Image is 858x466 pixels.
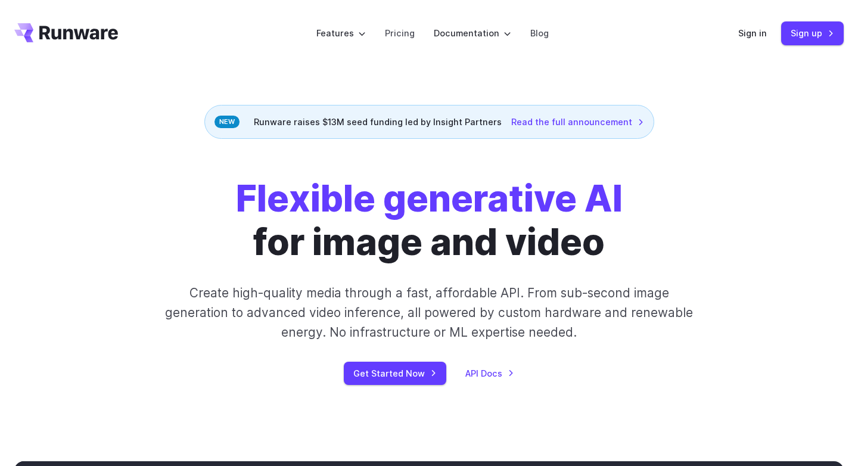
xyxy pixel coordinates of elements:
[738,26,767,40] a: Sign in
[14,23,118,42] a: Go to /
[781,21,844,45] a: Sign up
[434,26,511,40] label: Documentation
[344,362,446,385] a: Get Started Now
[164,283,695,343] p: Create high-quality media through a fast, affordable API. From sub-second image generation to adv...
[316,26,366,40] label: Features
[204,105,654,139] div: Runware raises $13M seed funding led by Insight Partners
[236,177,623,264] h1: for image and video
[530,26,549,40] a: Blog
[385,26,415,40] a: Pricing
[465,366,514,380] a: API Docs
[236,176,623,220] strong: Flexible generative AI
[511,115,644,129] a: Read the full announcement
